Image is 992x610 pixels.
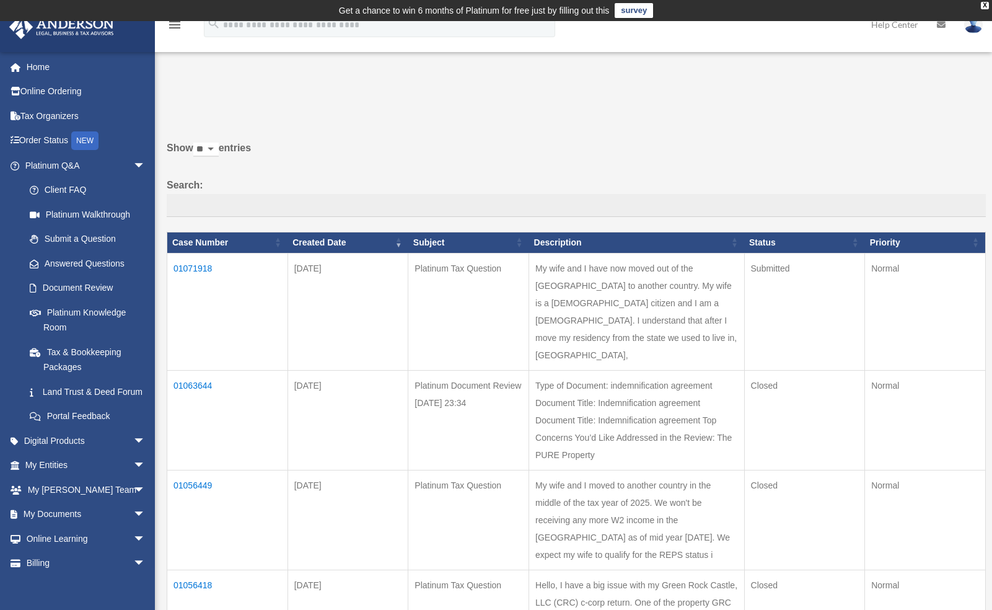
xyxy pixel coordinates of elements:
[615,3,653,18] a: survey
[744,232,865,254] th: Status: activate to sort column ascending
[6,15,118,39] img: Anderson Advisors Platinum Portal
[865,370,986,470] td: Normal
[865,232,986,254] th: Priority: activate to sort column ascending
[744,470,865,570] td: Closed
[9,79,164,104] a: Online Ordering
[9,153,158,178] a: Platinum Q&Aarrow_drop_down
[9,502,164,527] a: My Documentsarrow_drop_down
[167,470,288,570] td: 01056449
[529,232,745,254] th: Description: activate to sort column ascending
[288,253,408,370] td: [DATE]
[167,22,182,32] a: menu
[133,551,158,577] span: arrow_drop_down
[17,404,158,429] a: Portal Feedback
[9,453,164,478] a: My Entitiesarrow_drop_down
[529,370,745,470] td: Type of Document: indemnification agreement Document Title: Indemnification agreement Document Ti...
[9,104,164,128] a: Tax Organizers
[529,253,745,370] td: My wife and I have now moved out of the [GEOGRAPHIC_DATA] to another country. My wife is a [DEMOG...
[133,428,158,454] span: arrow_drop_down
[167,370,288,470] td: 01063644
[133,526,158,552] span: arrow_drop_down
[964,15,983,33] img: User Pic
[17,379,158,404] a: Land Trust & Deed Forum
[17,178,158,203] a: Client FAQ
[865,253,986,370] td: Normal
[744,253,865,370] td: Submitted
[288,370,408,470] td: [DATE]
[167,17,182,32] i: menu
[9,55,164,79] a: Home
[288,470,408,570] td: [DATE]
[167,232,288,254] th: Case Number: activate to sort column ascending
[133,153,158,179] span: arrow_drop_down
[207,17,221,30] i: search
[17,227,158,252] a: Submit a Question
[71,131,99,150] div: NEW
[133,477,158,503] span: arrow_drop_down
[167,139,986,169] label: Show entries
[408,470,529,570] td: Platinum Tax Question
[744,370,865,470] td: Closed
[865,470,986,570] td: Normal
[9,526,164,551] a: Online Learningarrow_drop_down
[167,177,986,218] label: Search:
[9,477,164,502] a: My [PERSON_NAME] Teamarrow_drop_down
[408,370,529,470] td: Platinum Document Review [DATE] 23:34
[981,2,989,9] div: close
[17,300,158,340] a: Platinum Knowledge Room
[339,3,610,18] div: Get a chance to win 6 months of Platinum for free just by filling out this
[17,276,158,301] a: Document Review
[408,232,529,254] th: Subject: activate to sort column ascending
[193,143,219,157] select: Showentries
[17,251,152,276] a: Answered Questions
[133,453,158,479] span: arrow_drop_down
[17,202,158,227] a: Platinum Walkthrough
[529,470,745,570] td: My wife and I moved to another country in the middle of the tax year of 2025. We won't be receivi...
[9,128,164,154] a: Order StatusNEW
[167,253,288,370] td: 01071918
[288,232,408,254] th: Created Date: activate to sort column ascending
[167,194,986,218] input: Search:
[9,551,164,576] a: Billingarrow_drop_down
[408,253,529,370] td: Platinum Tax Question
[133,502,158,528] span: arrow_drop_down
[17,340,158,379] a: Tax & Bookkeeping Packages
[9,428,164,453] a: Digital Productsarrow_drop_down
